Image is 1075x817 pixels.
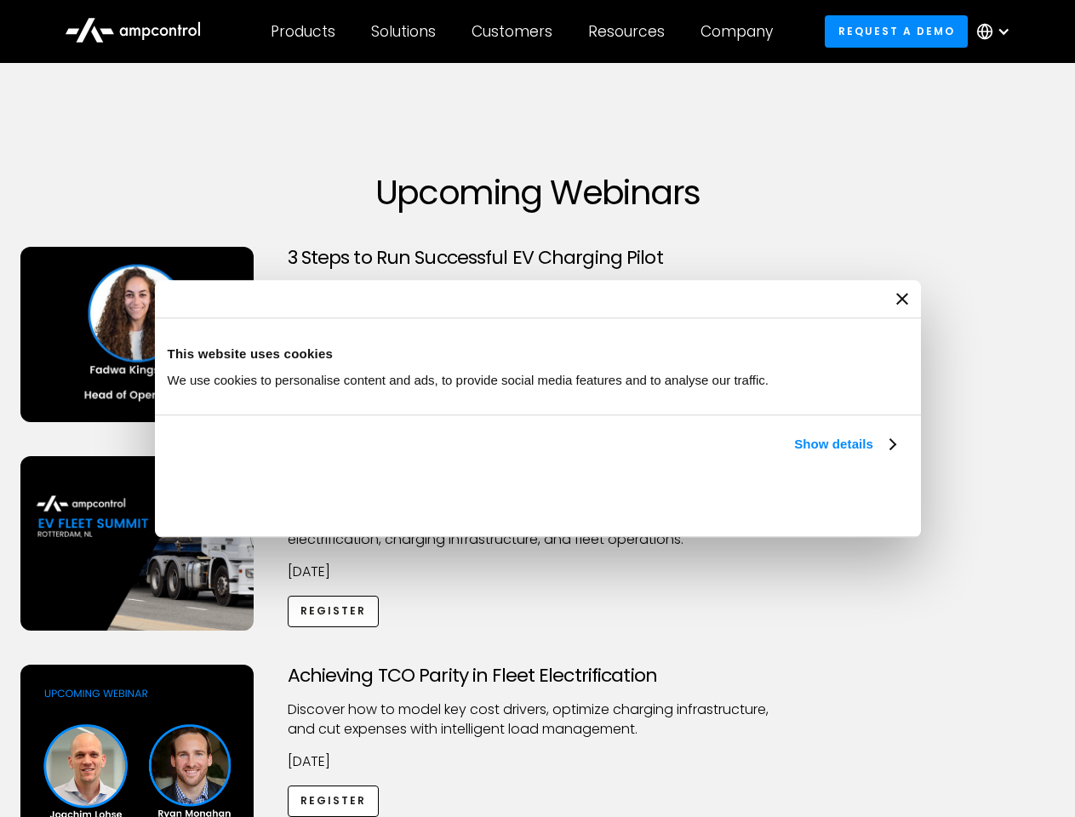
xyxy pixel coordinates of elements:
[288,665,788,687] h3: Achieving TCO Parity in Fleet Electrification
[168,344,908,364] div: This website uses cookies
[288,563,788,581] p: [DATE]
[288,752,788,771] p: [DATE]
[825,15,968,47] a: Request a demo
[371,22,436,41] div: Solutions
[168,373,769,387] span: We use cookies to personalise content and ads, to provide social media features and to analyse ou...
[588,22,665,41] div: Resources
[472,22,552,41] div: Customers
[288,786,380,817] a: Register
[794,434,895,454] a: Show details
[700,22,773,41] div: Company
[657,474,901,523] button: Okay
[271,22,335,41] div: Products
[288,596,380,627] a: Register
[896,293,908,305] button: Close banner
[288,247,788,269] h3: 3 Steps to Run Successful EV Charging Pilot
[288,700,788,739] p: Discover how to model key cost drivers, optimize charging infrastructure, and cut expenses with i...
[20,172,1055,213] h1: Upcoming Webinars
